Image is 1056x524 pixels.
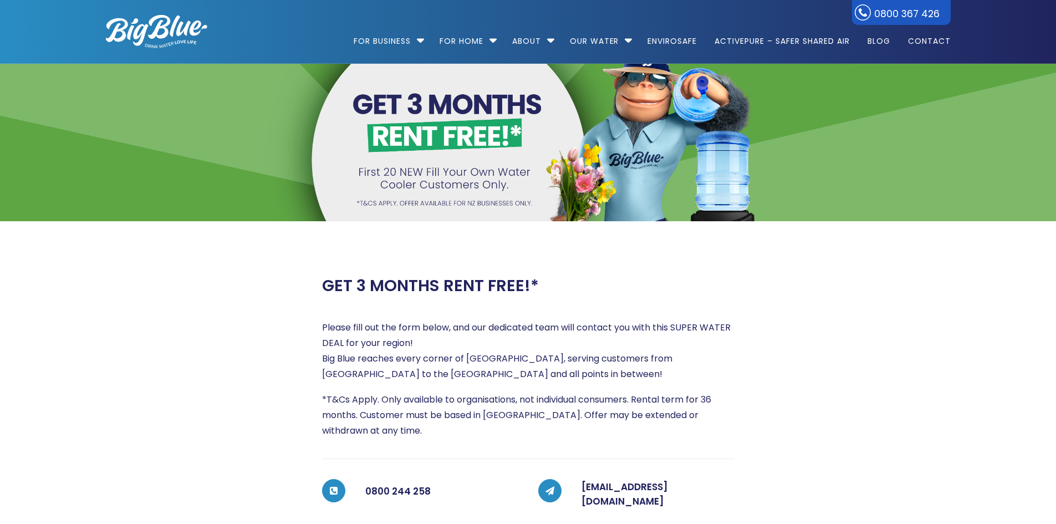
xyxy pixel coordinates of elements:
[322,276,539,296] h2: GET 3 MONTHS RENT FREE!*
[322,392,734,439] p: *T&Cs Apply. Only available to organisations, not individual consumers. Rental term for 36 months...
[106,15,207,48] img: logo
[322,320,734,382] p: Please fill out the form below, and our dedicated team will contact you with this SUPER WATER DEA...
[365,480,518,502] h5: 0800 244 258
[581,480,668,508] a: [EMAIL_ADDRESS][DOMAIN_NAME]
